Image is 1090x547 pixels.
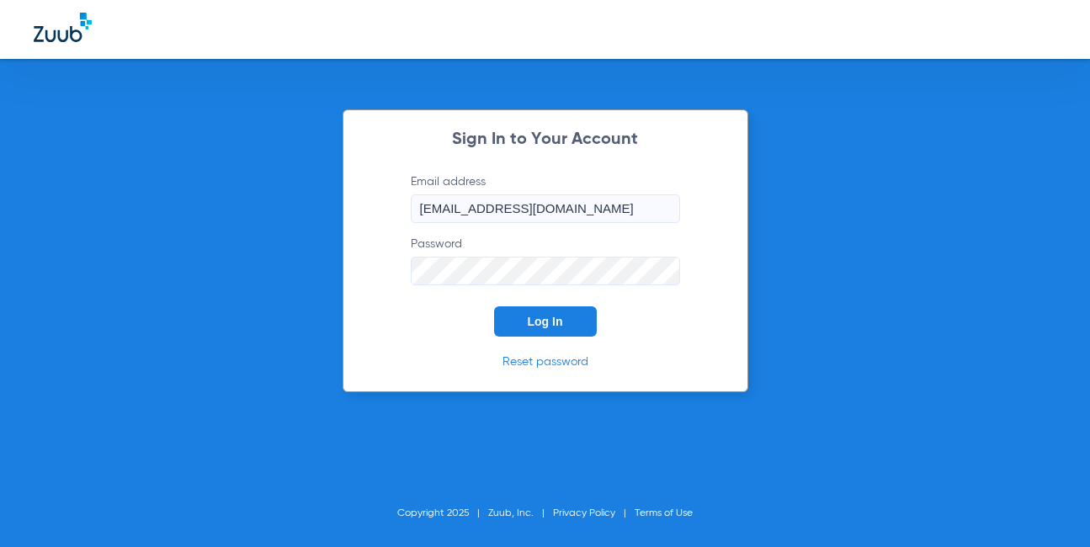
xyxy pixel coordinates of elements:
[494,306,597,337] button: Log In
[1006,466,1090,547] iframe: Chat Widget
[411,257,680,285] input: Password
[411,236,680,285] label: Password
[488,505,553,522] li: Zuub, Inc.
[411,173,680,223] label: Email address
[34,13,92,42] img: Zuub Logo
[385,131,705,148] h2: Sign In to Your Account
[397,505,488,522] li: Copyright 2025
[502,356,588,368] a: Reset password
[411,194,680,223] input: Email address
[635,508,693,518] a: Terms of Use
[553,508,615,518] a: Privacy Policy
[528,315,563,328] span: Log In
